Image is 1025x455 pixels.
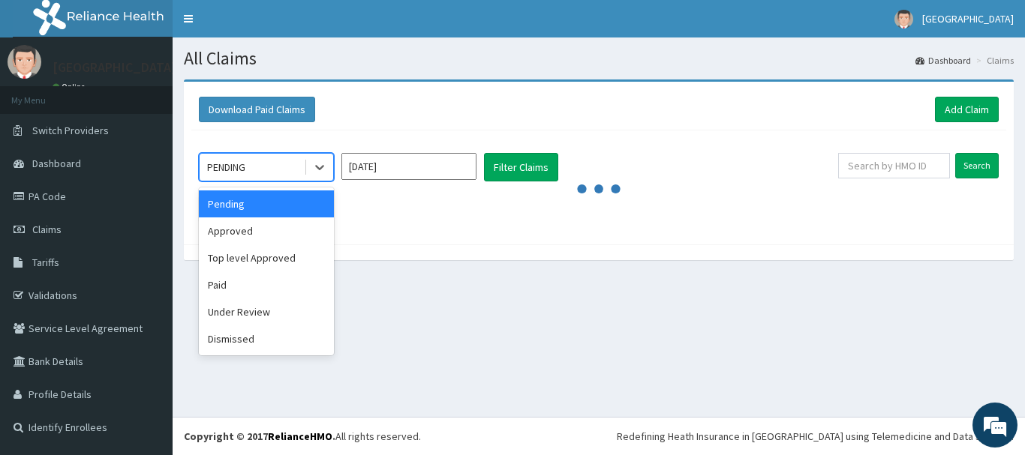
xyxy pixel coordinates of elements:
div: Redefining Heath Insurance in [GEOGRAPHIC_DATA] using Telemedicine and Data Science! [617,429,1014,444]
input: Search [955,153,999,178]
img: User Image [894,10,913,28]
span: Tariffs [32,256,59,269]
div: Top level Approved [199,244,334,271]
a: RelianceHMO [268,430,332,443]
div: PENDING [207,160,245,175]
span: Claims [32,223,62,236]
svg: audio-loading [576,166,621,211]
h1: All Claims [184,49,1014,68]
a: Dashboard [915,54,971,67]
footer: All rights reserved. [173,417,1025,455]
span: Switch Providers [32,124,109,137]
div: Under Review [199,298,334,325]
a: Online [53,82,89,92]
div: Paid [199,271,334,298]
input: Search by HMO ID [838,153,950,178]
button: Filter Claims [484,153,558,181]
span: Dashboard [32,157,81,170]
img: User Image [8,45,41,79]
li: Claims [972,54,1014,67]
button: Download Paid Claims [199,97,315,122]
a: Add Claim [935,97,999,122]
span: [GEOGRAPHIC_DATA] [922,12,1014,25]
input: Select Month and Year [341,153,476,180]
p: [GEOGRAPHIC_DATA] [53,61,176,74]
div: Pending [199,190,334,217]
div: Dismissed [199,325,334,352]
strong: Copyright © 2017 . [184,430,335,443]
div: Approved [199,217,334,244]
